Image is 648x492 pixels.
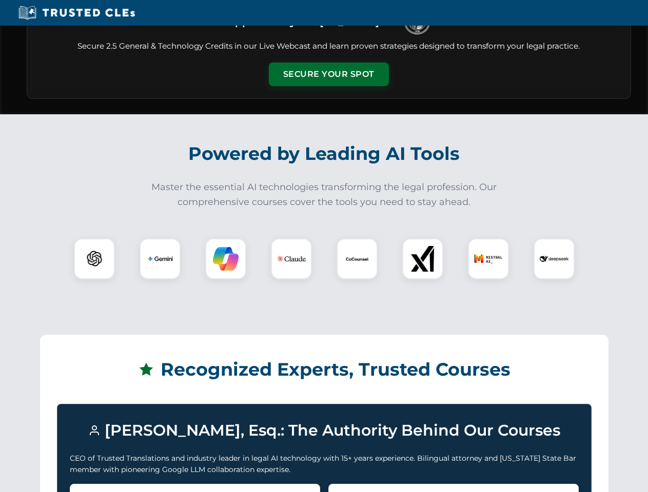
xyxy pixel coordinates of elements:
[277,244,306,273] img: Claude Logo
[474,244,503,273] img: Mistral AI Logo
[40,40,618,52] p: Secure 2.5 General & Technology Credits in our Live Webcast and learn proven strategies designed ...
[140,238,181,279] div: Gemini
[410,246,436,272] img: xAI Logo
[213,246,239,272] img: Copilot Logo
[80,244,109,274] img: ChatGPT Logo
[468,238,509,279] div: Mistral AI
[57,352,592,387] h2: Recognized Experts, Trusted Courses
[147,246,173,272] img: Gemini Logo
[40,136,608,172] h2: Powered by Leading AI Tools
[70,453,579,476] p: CEO of Trusted Translations and industry leader in legal AI technology with 15+ years experience....
[540,244,568,273] img: DeepSeek Logo
[145,180,504,210] p: Master the essential AI technologies transforming the legal profession. Our comprehensive courses...
[70,417,579,444] h3: [PERSON_NAME], Esq.: The Authority Behind Our Courses
[205,238,246,279] div: Copilot
[534,238,575,279] div: DeepSeek
[271,238,312,279] div: Claude
[344,246,370,272] img: CoCounsel Logo
[15,5,138,20] img: Trusted CLEs
[269,63,389,86] button: Secure Your Spot
[402,238,443,279] div: xAI
[74,238,115,279] div: ChatGPT
[337,238,378,279] div: CoCounsel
